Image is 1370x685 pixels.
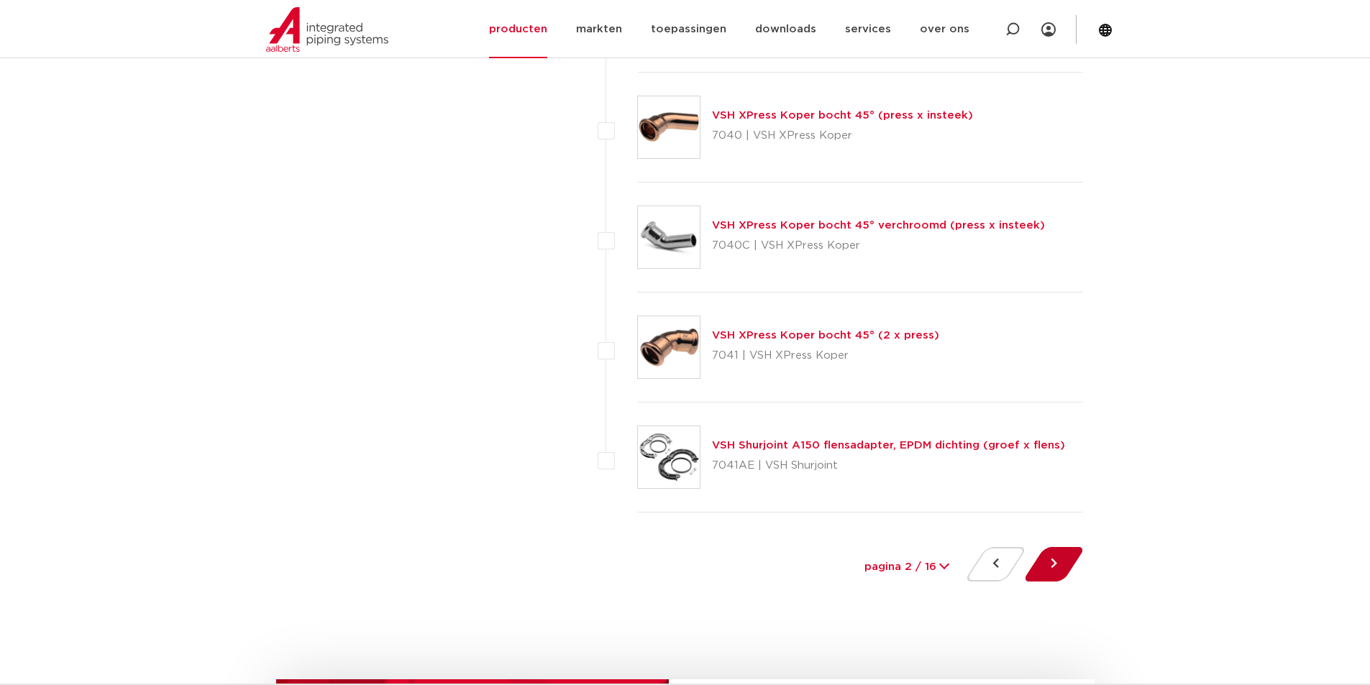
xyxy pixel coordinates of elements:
p: 7040C | VSH XPress Koper [712,234,1045,257]
p: 7040 | VSH XPress Koper [712,124,973,147]
p: 7041 | VSH XPress Koper [712,344,939,367]
img: Thumbnail for VSH XPress Koper bocht 45° (press x insteek) [638,96,700,158]
img: Thumbnail for VSH XPress Koper bocht 45° verchroomd (press x insteek) [638,206,700,268]
a: VSH XPress Koper bocht 45° (2 x press) [712,330,939,341]
a: VSH Shurjoint A150 flensadapter, EPDM dichting (groef x flens) [712,440,1065,451]
a: VSH XPress Koper bocht 45° verchroomd (press x insteek) [712,220,1045,231]
img: Thumbnail for VSH XPress Koper bocht 45° (2 x press) [638,316,700,378]
a: VSH XPress Koper bocht 45° (press x insteek) [712,110,973,121]
img: Thumbnail for VSH Shurjoint A150 flensadapter, EPDM dichting (groef x flens) [638,426,700,488]
p: 7041AE | VSH Shurjoint [712,454,1065,477]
